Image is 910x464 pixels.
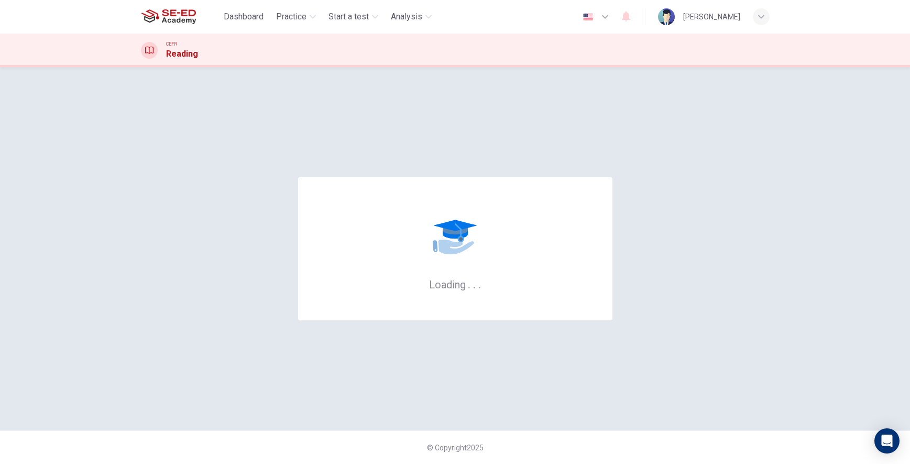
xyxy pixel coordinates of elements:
[658,8,675,25] img: Profile picture
[166,40,177,48] span: CEFR
[683,10,740,23] div: [PERSON_NAME]
[478,275,481,292] h6: .
[391,10,422,23] span: Analysis
[467,275,471,292] h6: .
[276,10,306,23] span: Practice
[324,7,382,26] button: Start a test
[166,48,198,60] h1: Reading
[272,7,320,26] button: Practice
[473,275,476,292] h6: .
[582,13,595,21] img: en
[387,7,436,26] button: Analysis
[141,6,220,27] a: SE-ED Academy logo
[874,428,900,454] div: Open Intercom Messenger
[220,7,268,26] button: Dashboard
[224,10,264,23] span: Dashboard
[429,277,481,291] h6: Loading
[141,6,196,27] img: SE-ED Academy logo
[427,444,484,452] span: © Copyright 2025
[328,10,369,23] span: Start a test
